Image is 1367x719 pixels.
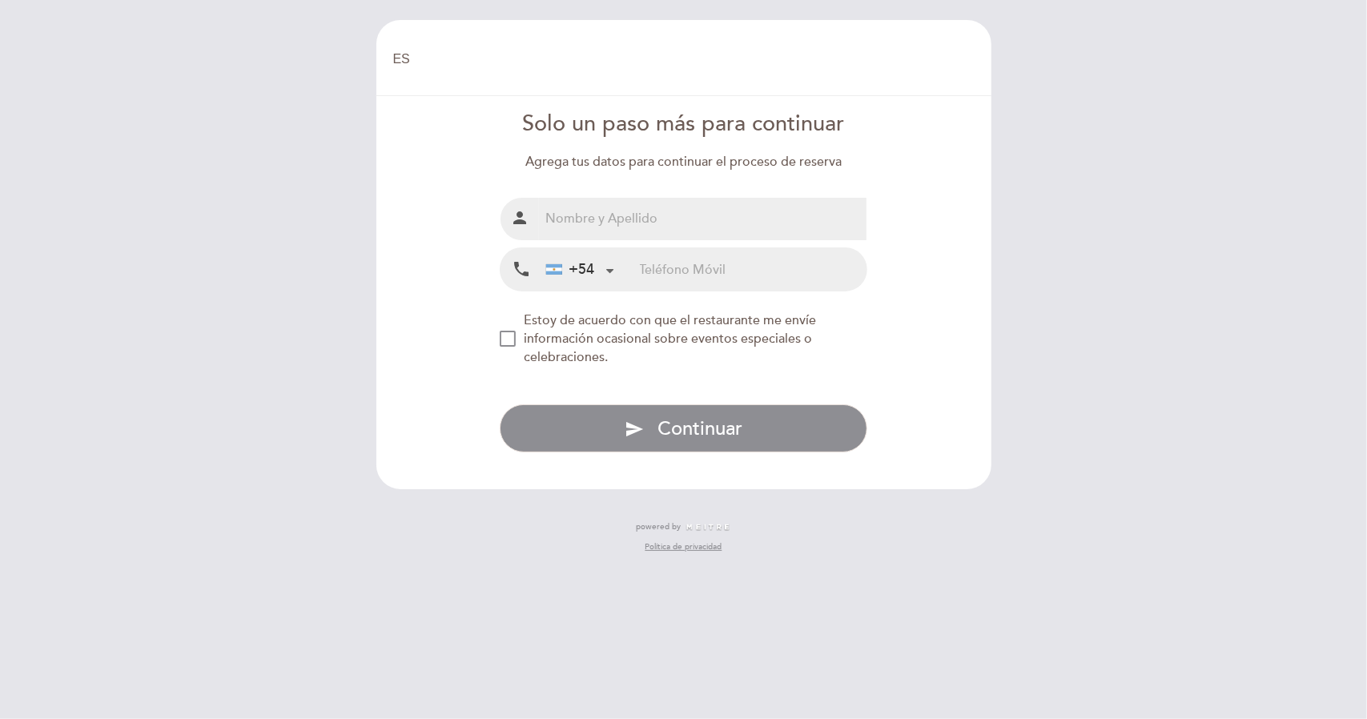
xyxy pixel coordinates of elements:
span: Estoy de acuerdo con que el restaurante me envíe información ocasional sobre eventos especiales o... [524,312,816,365]
img: MEITRE [686,524,731,532]
input: Teléfono Móvil [640,248,866,291]
div: Solo un paso más para continuar [500,109,867,140]
input: Nombre y Apellido [539,198,866,240]
md-checkbox: NEW_MODAL_AGREE_RESTAURANT_SEND_OCCASIONAL_INFO [500,311,867,367]
a: Política de privacidad [645,541,722,552]
div: Agrega tus datos para continuar el proceso de reserva [500,153,867,171]
i: local_phone [512,259,531,279]
span: Continuar [657,417,742,440]
i: person [510,208,529,227]
i: send [625,420,644,439]
span: powered by [637,521,681,532]
div: Argentina: +54 [540,249,620,290]
a: powered by [637,521,731,532]
div: +54 [546,259,594,280]
button: send Continuar [500,404,867,452]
